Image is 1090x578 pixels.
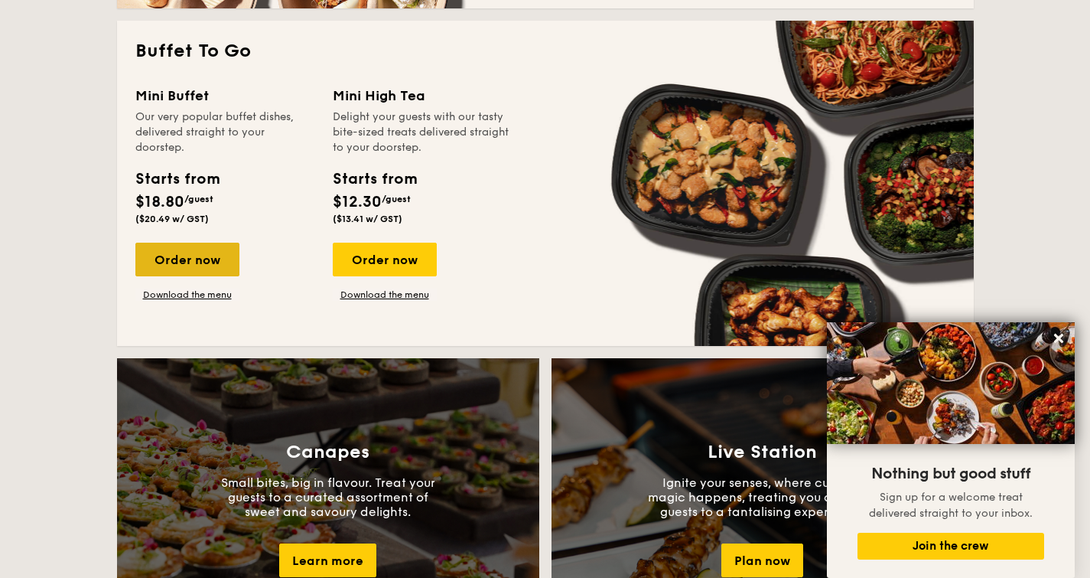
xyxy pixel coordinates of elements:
[135,39,955,64] h2: Buffet To Go
[135,214,209,224] span: ($20.49 w/ GST)
[135,168,219,191] div: Starts from
[333,168,416,191] div: Starts from
[1046,326,1071,351] button: Close
[135,193,184,211] span: $18.80
[333,289,437,301] a: Download the menu
[333,85,512,106] div: Mini High Tea
[279,544,376,577] div: Learn more
[184,194,213,204] span: /guest
[827,322,1075,444] img: DSC07876-Edit02-Large.jpeg
[382,194,411,204] span: /guest
[333,193,382,211] span: $12.30
[286,442,369,463] h3: Canapes
[135,243,239,276] div: Order now
[857,533,1044,560] button: Join the crew
[648,475,877,519] p: Ignite your senses, where culinary magic happens, treating you and your guests to a tantalising e...
[333,109,512,155] div: Delight your guests with our tasty bite-sized treats delivered straight to your doorstep.
[869,491,1033,520] span: Sign up for a welcome treat delivered straight to your inbox.
[213,475,443,519] p: Small bites, big in flavour. Treat your guests to a curated assortment of sweet and savoury delig...
[135,109,314,155] div: Our very popular buffet dishes, delivered straight to your doorstep.
[871,465,1030,483] span: Nothing but good stuff
[333,214,402,224] span: ($13.41 w/ GST)
[721,544,803,577] div: Plan now
[333,243,437,276] div: Order now
[135,289,239,301] a: Download the menu
[135,85,314,106] div: Mini Buffet
[708,442,817,463] h3: Live Station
